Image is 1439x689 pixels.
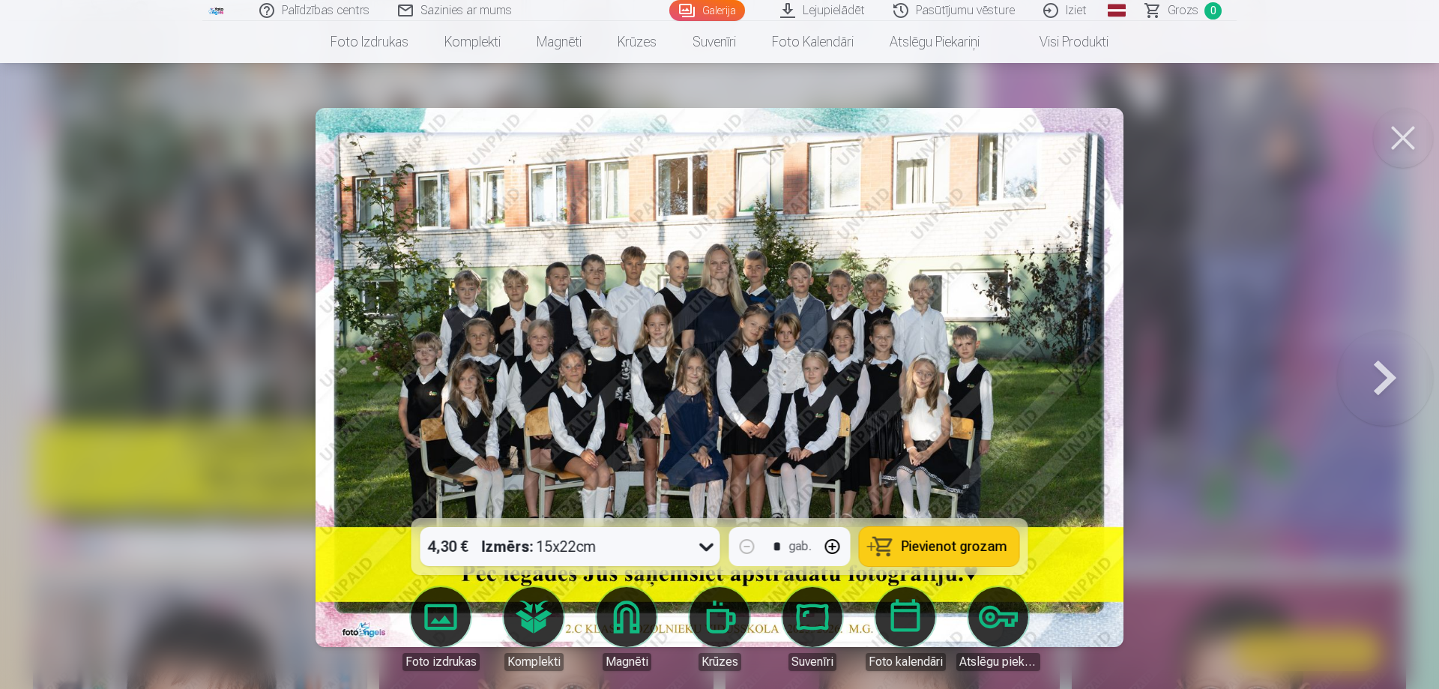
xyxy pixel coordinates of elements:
[585,587,669,671] a: Magnēti
[788,653,836,671] div: Suvenīri
[482,527,597,566] div: 15x22cm
[482,536,534,557] strong: Izmērs :
[872,21,998,63] a: Atslēgu piekariņi
[519,21,600,63] a: Magnēti
[208,6,225,15] img: /fa1
[866,653,946,671] div: Foto kalendāri
[313,21,426,63] a: Foto izdrukas
[699,653,741,671] div: Krūzes
[1168,1,1198,19] span: Grozs
[399,587,483,671] a: Foto izdrukas
[420,527,476,566] div: 4,30 €
[863,587,947,671] a: Foto kalendāri
[956,587,1040,671] a: Atslēgu piekariņi
[1204,2,1222,19] span: 0
[754,21,872,63] a: Foto kalendāri
[860,527,1019,566] button: Pievienot grozam
[603,653,651,671] div: Magnēti
[492,587,576,671] a: Komplekti
[675,21,754,63] a: Suvenīri
[998,21,1126,63] a: Visi produkti
[426,21,519,63] a: Komplekti
[402,653,480,671] div: Foto izdrukas
[956,653,1040,671] div: Atslēgu piekariņi
[600,21,675,63] a: Krūzes
[902,540,1007,553] span: Pievienot grozam
[789,538,812,556] div: gab.
[504,653,564,671] div: Komplekti
[678,587,761,671] a: Krūzes
[770,587,854,671] a: Suvenīri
